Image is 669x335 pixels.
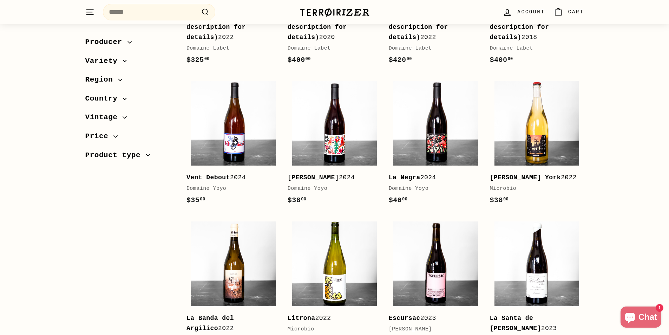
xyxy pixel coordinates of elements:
div: Microbio [288,325,375,334]
div: Domaine Yoyo [186,185,274,193]
span: $325 [186,56,210,64]
div: 2023 [490,313,577,334]
b: Escursac [389,315,420,322]
button: Producer [85,34,175,53]
a: La Negra2024Domaine Yoyo [389,76,483,213]
span: $40 [389,196,408,204]
span: $35 [186,196,205,204]
span: Account [517,8,545,16]
span: Vintage [85,111,123,123]
div: 2024 [288,173,375,183]
sup: 00 [507,57,513,62]
a: Vent Debout2024Domaine Yoyo [186,76,281,213]
b: [PERSON_NAME] [288,174,339,181]
b: La Santa de [PERSON_NAME] [490,315,541,332]
span: $400 [490,56,513,64]
button: Region [85,72,175,91]
b: La Negra [389,174,420,181]
b: [PERSON_NAME] York [490,174,561,181]
button: Variety [85,53,175,72]
a: Account [498,2,549,22]
div: 2022 [288,313,375,323]
div: Domaine Labet [389,44,476,53]
sup: 00 [301,197,306,202]
sup: 00 [200,197,205,202]
div: Domaine Yoyo [288,185,375,193]
div: Domaine Labet [288,44,375,53]
sup: 00 [406,57,412,62]
div: 2024 [389,173,476,183]
span: Cart [568,8,584,16]
div: 2022 [490,173,577,183]
a: [PERSON_NAME] York2022Microbio [490,76,584,213]
sup: 00 [503,197,509,202]
sup: 00 [402,197,407,202]
button: Country [85,91,175,110]
div: Domaine Labet [186,44,274,53]
button: Vintage [85,110,175,129]
span: Product type [85,149,146,161]
div: Microbio [490,185,577,193]
div: Domaine Yoyo [389,185,476,193]
div: 2024 [186,173,274,183]
span: $420 [389,56,412,64]
span: Country [85,93,123,105]
sup: 00 [204,57,210,62]
div: 2022 [186,313,274,334]
span: $38 [288,196,307,204]
button: Product type [85,148,175,167]
span: Variety [85,55,123,67]
button: Price [85,129,175,148]
a: [PERSON_NAME]2024Domaine Yoyo [288,76,382,213]
b: La Banda del Argilico [186,315,234,332]
div: Domaine Labet [490,44,577,53]
inbox-online-store-chat: Shopify online store chat [618,307,663,329]
span: Price [85,130,114,142]
div: [PERSON_NAME] [389,325,476,334]
a: Cart [549,2,588,22]
b: Vent Debout [186,174,230,181]
div: 2023 [389,313,476,323]
span: Producer [85,36,127,48]
span: $38 [490,196,509,204]
span: $400 [288,56,311,64]
sup: 00 [306,57,311,62]
b: Litrona [288,315,315,322]
span: Region [85,74,118,86]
